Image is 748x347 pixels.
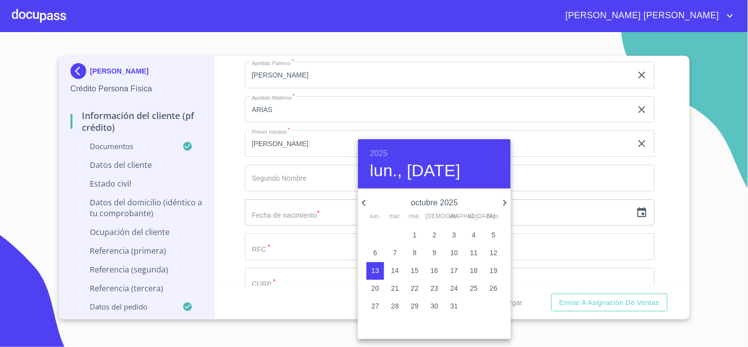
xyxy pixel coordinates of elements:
[450,266,458,275] p: 17
[393,248,397,258] p: 7
[426,262,443,280] button: 16
[366,298,384,315] button: 27
[485,280,502,298] button: 26
[485,227,502,244] button: 5
[411,283,419,293] p: 22
[445,280,463,298] button: 24
[371,301,379,311] p: 27
[373,248,377,258] p: 6
[426,298,443,315] button: 30
[450,248,458,258] p: 10
[450,283,458,293] p: 24
[406,227,424,244] button: 1
[492,230,496,240] p: 5
[406,280,424,298] button: 22
[386,262,404,280] button: 14
[470,248,478,258] p: 11
[445,262,463,280] button: 17
[371,283,379,293] p: 20
[430,266,438,275] p: 16
[413,230,417,240] p: 1
[366,280,384,298] button: 20
[445,227,463,244] button: 3
[406,298,424,315] button: 29
[426,227,443,244] button: 2
[490,248,498,258] p: 12
[386,298,404,315] button: 28
[445,298,463,315] button: 31
[411,301,419,311] p: 29
[430,301,438,311] p: 30
[413,248,417,258] p: 8
[411,266,419,275] p: 15
[430,283,438,293] p: 23
[366,212,384,222] span: lun.
[485,262,502,280] button: 19
[445,212,463,222] span: vie.
[386,212,404,222] span: mar.
[450,301,458,311] p: 31
[370,197,499,209] p: octubre 2025
[370,147,388,160] button: 2025
[426,280,443,298] button: 23
[490,266,498,275] p: 19
[465,227,483,244] button: 4
[472,230,476,240] p: 4
[470,266,478,275] p: 18
[426,244,443,262] button: 9
[470,283,478,293] p: 25
[386,244,404,262] button: 7
[452,230,456,240] p: 3
[485,244,502,262] button: 12
[366,262,384,280] button: 13
[465,212,483,222] span: sáb.
[406,244,424,262] button: 8
[426,212,443,222] span: [DEMOGRAPHIC_DATA].
[485,212,502,222] span: dom.
[370,160,461,181] button: lun., [DATE]
[391,301,399,311] p: 28
[465,244,483,262] button: 11
[366,244,384,262] button: 6
[445,244,463,262] button: 10
[406,212,424,222] span: mié.
[432,248,436,258] p: 9
[406,262,424,280] button: 15
[490,283,498,293] p: 26
[391,266,399,275] p: 14
[432,230,436,240] p: 2
[386,280,404,298] button: 21
[391,283,399,293] p: 21
[465,280,483,298] button: 25
[465,262,483,280] button: 18
[371,266,379,275] p: 13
